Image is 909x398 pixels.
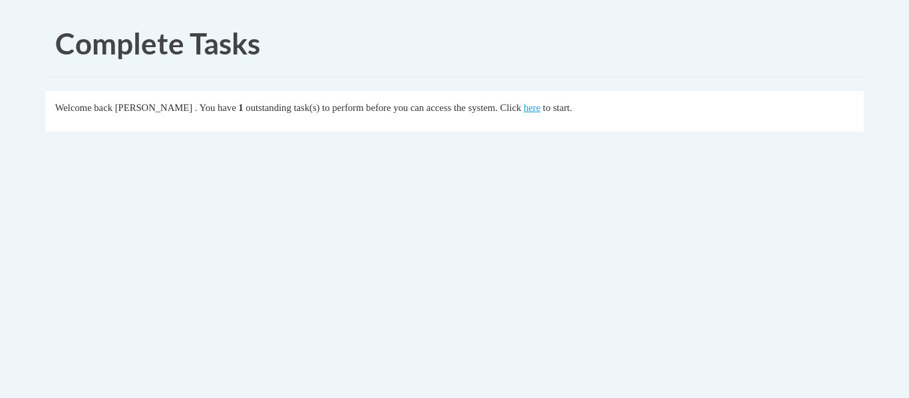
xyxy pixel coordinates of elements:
[524,102,540,113] a: here
[195,102,236,113] span: . You have
[115,102,192,113] span: [PERSON_NAME]
[238,102,243,113] span: 1
[55,102,112,113] span: Welcome back
[246,102,521,113] span: outstanding task(s) to perform before you can access the system. Click
[55,26,260,60] span: Complete Tasks
[543,102,572,113] span: to start.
